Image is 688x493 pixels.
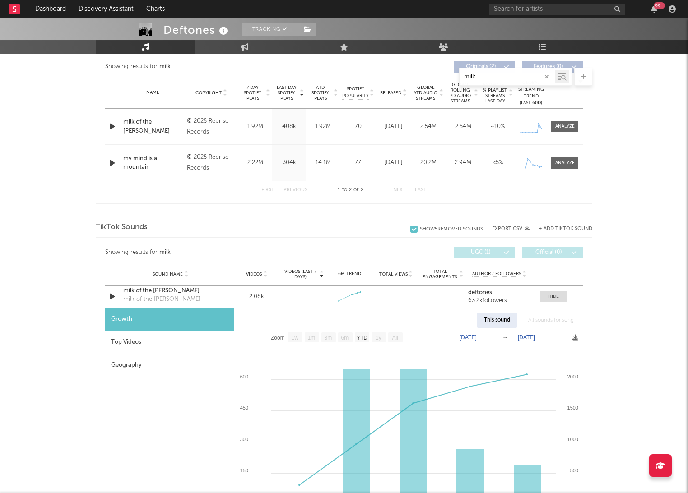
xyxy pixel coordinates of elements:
[413,122,443,131] div: 2.54M
[163,23,230,37] div: Deftones
[448,158,478,167] div: 2.94M
[241,85,265,101] span: 7 Day Spotify Plays
[489,4,625,15] input: Search for artists
[261,188,274,193] button: First
[123,154,182,172] a: my mind is a mountain
[342,86,369,99] span: Spotify Popularity
[468,298,531,304] div: 63.2k followers
[654,2,665,9] div: 99 +
[460,74,555,81] input: Search by song name or URL
[530,226,592,231] button: + Add TikTok Sound
[236,292,278,301] div: 2.08k
[342,158,374,167] div: 77
[518,334,535,341] text: [DATE]
[413,158,443,167] div: 20.2M
[195,90,222,96] span: Copyright
[567,374,578,379] text: 2000
[105,308,234,331] div: Growth
[376,335,381,341] text: 1y
[502,334,508,341] text: →
[522,61,583,73] button: Features(0)
[329,271,371,277] div: 6M Trend
[105,247,344,258] div: Showing results for
[448,82,473,104] span: Global Rolling 7D Audio Streams
[241,158,270,167] div: 2.22M
[379,272,408,277] span: Total Views
[477,313,517,328] div: This sound
[240,405,248,410] text: 450
[159,247,171,258] div: milk
[123,118,182,135] a: milk of the [PERSON_NAME]
[651,5,657,13] button: 99+
[472,271,521,277] span: Author / Followers
[539,226,592,231] button: + Add TikTok Sound
[468,290,492,295] strong: deftones
[357,335,367,341] text: YTD
[415,188,427,193] button: Last
[380,90,401,96] span: Released
[528,64,569,69] span: Features ( 0 )
[567,405,578,410] text: 1500
[420,226,483,232] div: Show 5 Removed Sounds
[240,437,248,442] text: 300
[271,335,285,341] text: Zoom
[460,250,502,255] span: UGC ( 1 )
[422,269,458,280] span: Total Engagements
[240,468,248,473] text: 150
[378,122,409,131] div: [DATE]
[292,335,299,341] text: 1w
[483,122,513,131] div: ~ 10 %
[159,61,171,72] div: milk
[105,354,234,377] div: Geography
[353,188,359,192] span: of
[483,158,513,167] div: <5%
[517,79,544,106] div: Global Streaming Trend (Last 60D)
[284,188,307,193] button: Previous
[378,158,409,167] div: [DATE]
[325,335,332,341] text: 3m
[393,188,406,193] button: Next
[454,61,515,73] button: Originals(2)
[448,122,478,131] div: 2.54M
[274,122,304,131] div: 408k
[153,272,183,277] span: Sound Name
[492,226,530,231] button: Export CSV
[454,247,515,258] button: UGC(1)
[241,122,270,131] div: 1.92M
[342,188,347,192] span: to
[240,374,248,379] text: 600
[123,286,218,295] a: milk of the [PERSON_NAME]
[522,247,583,258] button: Official(0)
[187,152,236,174] div: © 2025 Reprise Records
[342,122,374,131] div: 70
[308,85,332,101] span: ATD Spotify Plays
[96,222,148,233] span: TikTok Sounds
[413,85,438,101] span: Global ATD Audio Streams
[460,64,502,69] span: Originals ( 2 )
[123,295,200,304] div: milk of the [PERSON_NAME]
[483,82,507,104] span: Estimated % Playlist Streams Last Day
[308,122,338,131] div: 1.92M
[242,23,298,36] button: Tracking
[521,313,581,328] div: All sounds for song
[392,335,398,341] text: All
[341,335,349,341] text: 6m
[274,85,298,101] span: Last Day Spotify Plays
[528,250,569,255] span: Official ( 0 )
[246,272,262,277] span: Videos
[570,468,578,473] text: 500
[105,61,344,73] div: Showing results for
[308,158,338,167] div: 14.1M
[325,185,375,196] div: 1 2 2
[282,269,319,280] span: Videos (last 7 days)
[468,290,531,296] a: deftones
[187,116,236,138] div: © 2025 Reprise Records
[105,331,234,354] div: Top Videos
[123,89,182,96] div: Name
[308,335,316,341] text: 1m
[460,334,477,341] text: [DATE]
[567,437,578,442] text: 1000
